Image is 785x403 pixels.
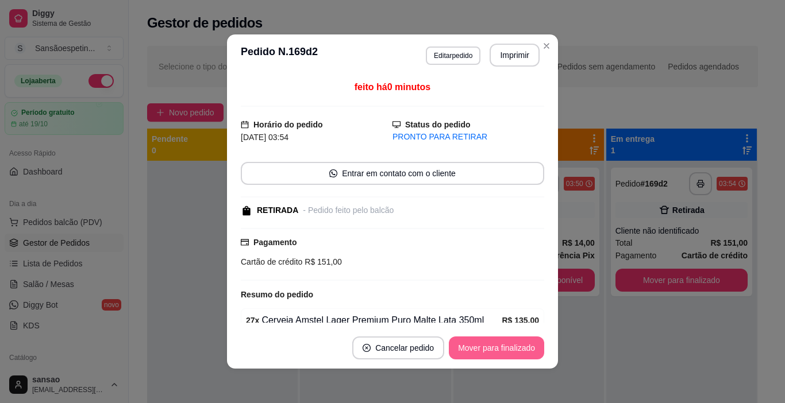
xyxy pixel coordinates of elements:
[392,121,401,129] span: desktop
[352,336,444,359] button: close-circleCancelar pedido
[449,336,544,359] button: Mover para finalizado
[241,121,249,129] span: calendar
[303,204,394,216] div: - Pedido feito pelo balcão
[246,313,502,327] div: Cerveja Amstel Lager Premium Puro Malte Lata 350ml
[537,37,556,55] button: Close
[490,44,540,67] button: Imprimir
[426,46,480,65] button: Editarpedido
[502,316,539,325] strong: R$ 135,00
[241,133,288,142] span: [DATE] 03:54
[241,44,318,67] h3: Pedido N. 169d2
[253,238,297,247] strong: Pagamento
[257,204,298,216] div: RETIRADA
[241,290,313,299] strong: Resumo do pedido
[302,257,342,266] span: R$ 151,00
[253,120,323,129] strong: Horário do pedido
[241,238,249,246] span: credit-card
[241,162,544,185] button: whats-appEntrar em contato com o cliente
[363,344,371,352] span: close-circle
[246,316,259,325] strong: 27 x
[405,120,471,129] strong: Status do pedido
[329,169,337,177] span: whats-app
[241,257,302,266] span: Cartão de crédito
[392,131,544,143] div: PRONTO PARA RETIRAR
[355,82,430,92] span: feito há 0 minutos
